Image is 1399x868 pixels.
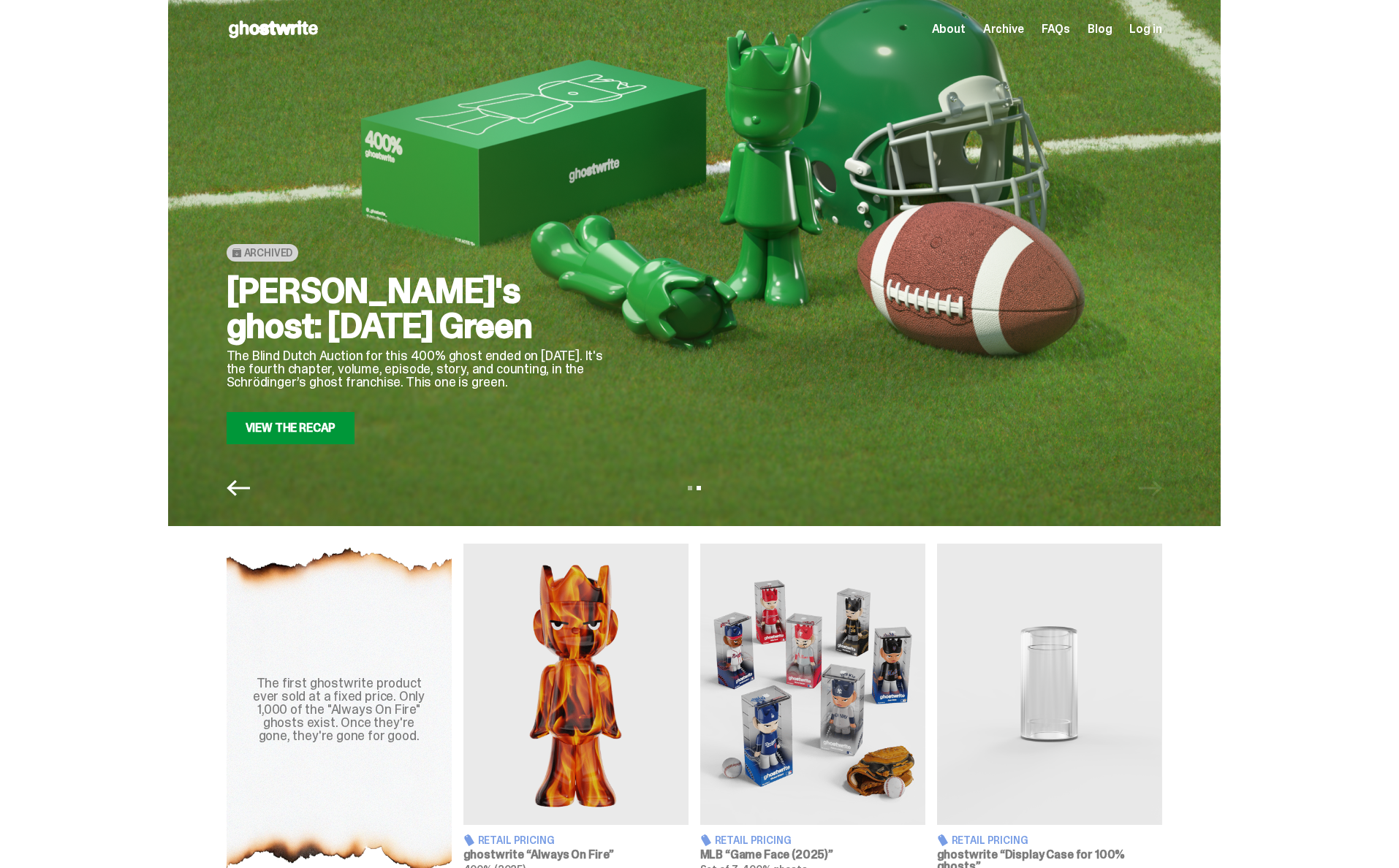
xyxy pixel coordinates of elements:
span: Retail Pricing [715,835,792,845]
a: Archive [983,23,1024,35]
a: FAQs [1042,23,1070,35]
h3: ghostwrite “Always On Fire” [463,849,689,861]
h3: MLB “Game Face (2025)” [700,849,925,861]
button: View slide 1 [688,486,692,490]
p: The Blind Dutch Auction for this 400% ghost ended on [DATE]. It's the fourth chapter, volume, epi... [227,349,607,389]
span: Retail Pricing [952,835,1028,845]
img: Display Case for 100% ghosts [937,544,1162,825]
span: Retail Pricing [478,835,555,845]
h2: [PERSON_NAME]'s ghost: [DATE] Green [227,273,607,343]
a: Blog [1088,23,1112,35]
a: Log in [1129,23,1161,35]
a: About [932,23,966,35]
span: Archived [244,247,293,259]
button: Previous [227,476,250,500]
button: View slide 2 [697,486,701,490]
img: Game Face (2025) [700,544,925,825]
a: View the Recap [227,412,355,444]
div: The first ghostwrite product ever sold at a fixed price. Only 1,000 of the "Always On Fire" ghost... [244,677,434,742]
img: Always On Fire [463,544,689,825]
